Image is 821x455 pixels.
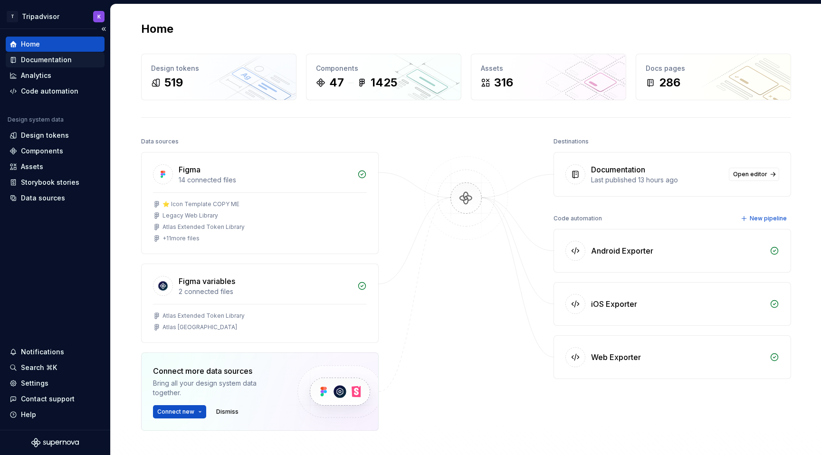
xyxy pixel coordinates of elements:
[371,75,397,90] div: 1425
[6,143,105,159] a: Components
[6,37,105,52] a: Home
[6,376,105,391] a: Settings
[591,298,637,310] div: iOS Exporter
[179,164,200,175] div: Figma
[21,55,72,65] div: Documentation
[750,215,787,222] span: New pipeline
[329,75,344,90] div: 47
[162,200,239,208] div: ⭐️ Icon Template COPY ME
[6,84,105,99] a: Code automation
[21,193,65,203] div: Data sources
[97,22,110,36] button: Collapse sidebar
[162,235,200,242] div: + 11 more files
[738,212,791,225] button: New pipeline
[6,407,105,422] button: Help
[162,312,245,320] div: Atlas Extended Token Library
[97,13,101,20] div: K
[554,135,589,148] div: Destinations
[7,11,18,22] div: T
[162,323,237,331] div: Atlas [GEOGRAPHIC_DATA]
[6,175,105,190] a: Storybook stories
[141,135,179,148] div: Data sources
[216,408,239,416] span: Dismiss
[6,190,105,206] a: Data sources
[21,162,43,171] div: Assets
[141,21,173,37] h2: Home
[729,168,779,181] a: Open editor
[179,175,352,185] div: 14 connected files
[6,52,105,67] a: Documentation
[153,405,206,418] button: Connect new
[471,54,626,100] a: Assets316
[21,394,75,404] div: Contact support
[162,212,218,219] div: Legacy Web Library
[733,171,767,178] span: Open editor
[141,264,379,343] a: Figma variables2 connected filesAtlas Extended Token LibraryAtlas [GEOGRAPHIC_DATA]
[21,131,69,140] div: Design tokens
[21,39,40,49] div: Home
[316,64,451,73] div: Components
[22,12,59,21] div: Tripadvisor
[151,64,286,73] div: Design tokens
[21,178,79,187] div: Storybook stories
[6,391,105,407] button: Contact support
[6,360,105,375] button: Search ⌘K
[6,128,105,143] a: Design tokens
[554,212,602,225] div: Code automation
[2,6,108,27] button: TTripadvisorK
[21,71,51,80] div: Analytics
[153,365,281,377] div: Connect more data sources
[179,275,235,287] div: Figma variables
[164,75,183,90] div: 519
[21,347,64,357] div: Notifications
[21,363,57,372] div: Search ⌘K
[21,410,36,419] div: Help
[481,64,616,73] div: Assets
[212,405,243,418] button: Dismiss
[162,223,245,231] div: Atlas Extended Token Library
[6,68,105,83] a: Analytics
[591,351,641,363] div: Web Exporter
[179,287,352,296] div: 2 connected files
[21,379,48,388] div: Settings
[591,164,645,175] div: Documentation
[6,344,105,360] button: Notifications
[636,54,791,100] a: Docs pages286
[141,54,296,100] a: Design tokens519
[8,116,64,123] div: Design system data
[157,408,194,416] span: Connect new
[31,438,79,447] svg: Supernova Logo
[153,379,281,398] div: Bring all your design system data together.
[21,146,63,156] div: Components
[591,175,723,185] div: Last published 13 hours ago
[6,159,105,174] a: Assets
[646,64,781,73] div: Docs pages
[659,75,680,90] div: 286
[494,75,513,90] div: 316
[141,152,379,254] a: Figma14 connected files⭐️ Icon Template COPY MELegacy Web LibraryAtlas Extended Token Library+11m...
[591,245,653,256] div: Android Exporter
[21,86,78,96] div: Code automation
[306,54,461,100] a: Components471425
